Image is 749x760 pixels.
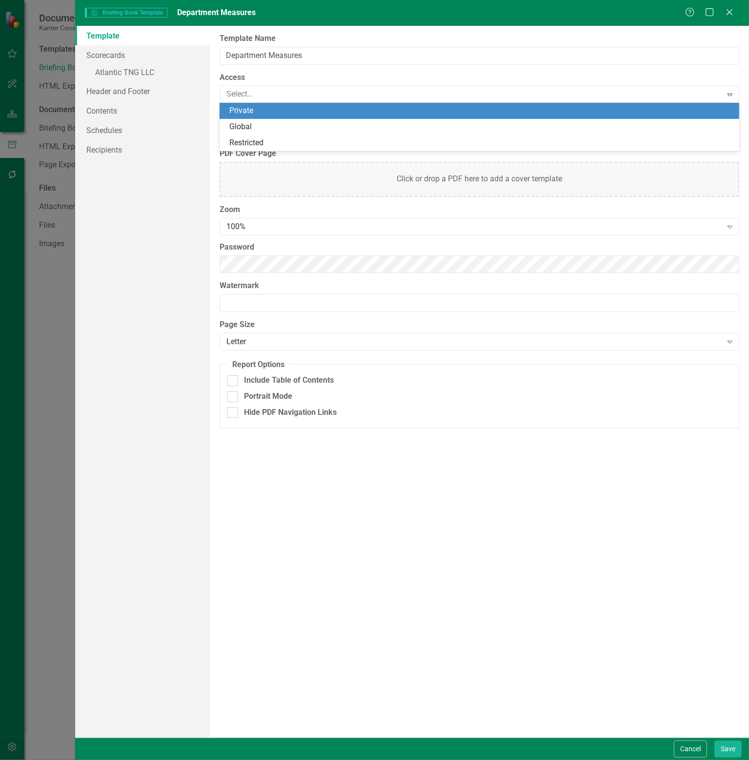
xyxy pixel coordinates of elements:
a: Template [75,26,210,45]
div: 100% [226,221,722,232]
button: Cancel [674,741,707,758]
div: Click or drop a PDF here to add a cover template [220,162,739,197]
div: Portrait Mode [244,391,292,402]
span: Briefing Book Template [85,8,167,18]
a: Recipients [75,140,210,159]
a: Scorecards [75,45,210,65]
div: Private [229,105,733,117]
button: Save [714,741,742,758]
a: Contents [75,101,210,120]
span: Department Measures [177,8,256,17]
div: Restricted [229,137,733,149]
a: Schedules [75,120,210,140]
div: Hide PDF Navigation Links [244,407,337,418]
label: Watermark [220,280,739,292]
label: Access [220,72,739,83]
label: Zoom [220,204,739,215]
a: Header and Footer [75,81,210,101]
legend: Report Options [227,359,289,370]
div: Global [229,121,733,133]
label: Template Name [220,33,739,44]
label: Page Size [220,319,739,331]
label: PDF Cover Page [220,148,739,159]
div: Include Table of Contents [244,375,334,386]
a: Atlantic TNG LLC [75,65,210,82]
label: Password [220,242,739,253]
div: Letter [226,336,722,347]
